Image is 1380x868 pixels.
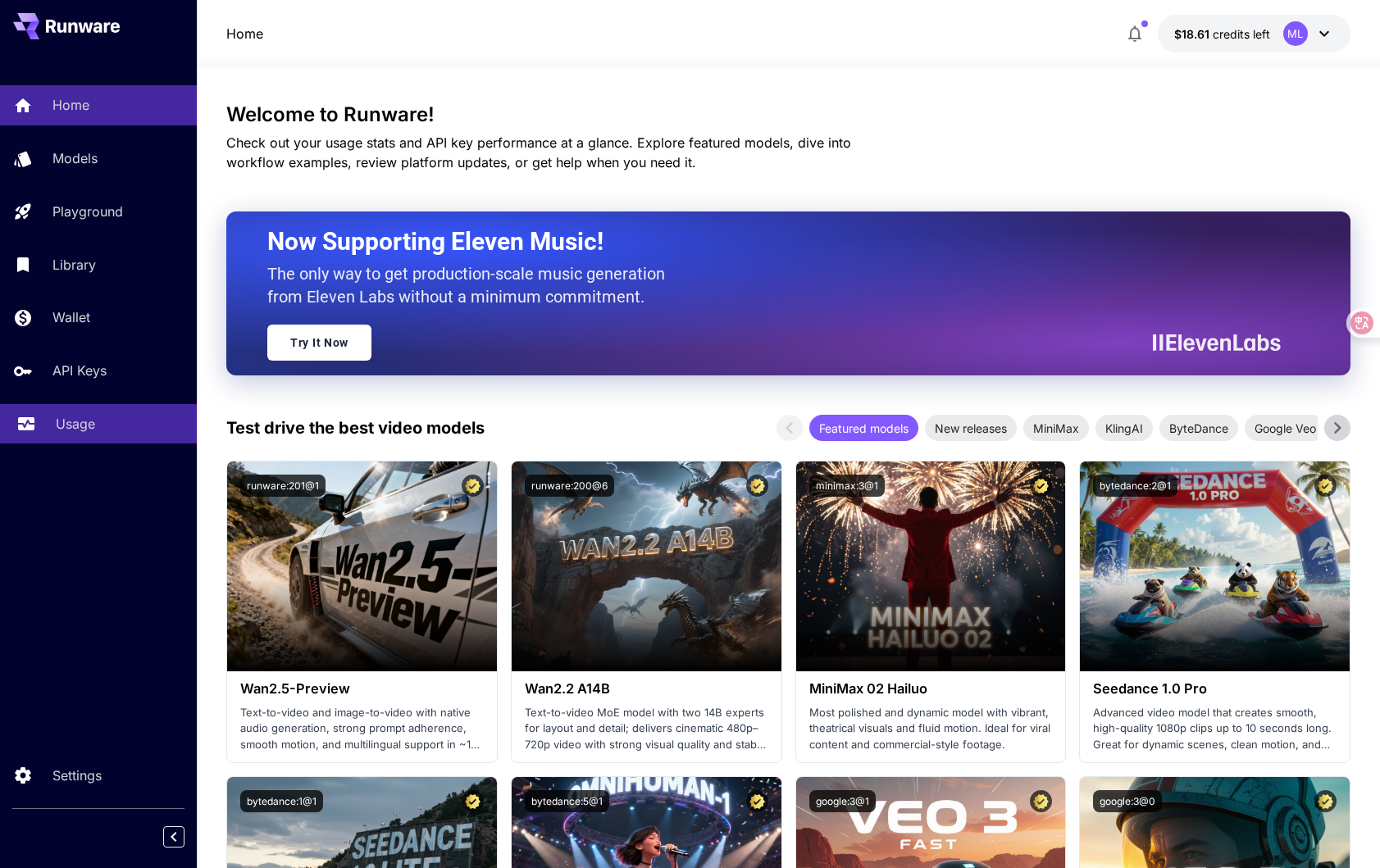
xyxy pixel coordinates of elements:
[163,826,184,848] button: Collapse sidebar
[1080,461,1350,671] img: alt
[226,416,485,440] p: Test drive the best video models
[52,307,90,327] p: Wallet
[525,705,768,753] p: Text-to-video MoE model with two 14B experts for layout and detail; delivers cinematic 480p–720p ...
[1093,705,1337,753] p: Advanced video model that creates smooth, high-quality 1080p clips up to 10 seconds long. Great f...
[1159,415,1238,441] div: ByteDance
[925,420,1017,437] span: New releases
[1023,415,1089,441] div: MiniMax
[746,790,768,812] button: Certified Model – Vetted for best performance and includes a commercial license.
[1095,415,1153,441] div: KlingAI
[1245,415,1326,441] div: Google Veo
[525,681,768,697] h3: Wan2.2 A14B
[1245,420,1326,437] span: Google Veo
[1030,475,1052,497] button: Certified Model – Vetted for best performance and includes a commercial license.
[1158,15,1350,52] button: $18.6095ML
[267,226,1268,257] h2: Now Supporting Eleven Music!
[525,475,614,497] button: runware:200@6
[52,255,96,275] p: Library
[175,822,197,852] div: Collapse sidebar
[1095,420,1153,437] span: KlingAI
[1174,27,1213,41] span: $18.61
[240,475,326,497] button: runware:201@1
[809,705,1053,753] p: Most polished and dynamic model with vibrant, theatrical visuals and fluid motion. Ideal for vira...
[52,766,102,785] p: Settings
[809,681,1053,697] h3: MiniMax 02 Hailuo
[52,148,98,168] p: Models
[512,461,781,671] img: alt
[1174,25,1270,43] div: $18.6095
[1283,21,1308,46] div: ML
[52,95,89,115] p: Home
[1159,420,1238,437] span: ByteDance
[925,415,1017,441] div: New releases
[1023,420,1089,437] span: MiniMax
[809,475,885,497] button: minimax:3@1
[226,134,851,170] span: Check out your usage stats and API key performance at a glance. Explore featured models, dive int...
[56,414,95,434] p: Usage
[240,790,323,812] button: bytedance:1@1
[1213,27,1270,41] span: credits left
[267,262,677,308] p: The only way to get production-scale music generation from Eleven Labs without a minimum commitment.
[52,361,107,380] p: API Keys
[226,24,263,43] nav: breadcrumb
[525,790,609,812] button: bytedance:5@1
[1314,475,1337,497] button: Certified Model – Vetted for best performance and includes a commercial license.
[809,415,918,441] div: Featured models
[1314,790,1337,812] button: Certified Model – Vetted for best performance and includes a commercial license.
[240,705,484,753] p: Text-to-video and image-to-video with native audio generation, strong prompt adherence, smooth mo...
[1030,790,1052,812] button: Certified Model – Vetted for best performance and includes a commercial license.
[809,420,918,437] span: Featured models
[746,475,768,497] button: Certified Model – Vetted for best performance and includes a commercial license.
[462,790,484,812] button: Certified Model – Vetted for best performance and includes a commercial license.
[809,790,876,812] button: google:3@1
[462,475,484,497] button: Certified Model – Vetted for best performance and includes a commercial license.
[1093,790,1162,812] button: google:3@0
[227,461,497,671] img: alt
[1093,681,1337,697] h3: Seedance 1.0 Pro
[52,202,123,221] p: Playground
[796,461,1066,671] img: alt
[226,103,1350,126] h3: Welcome to Runware!
[226,24,263,43] a: Home
[240,681,484,697] h3: Wan2.5-Preview
[1093,475,1177,497] button: bytedance:2@1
